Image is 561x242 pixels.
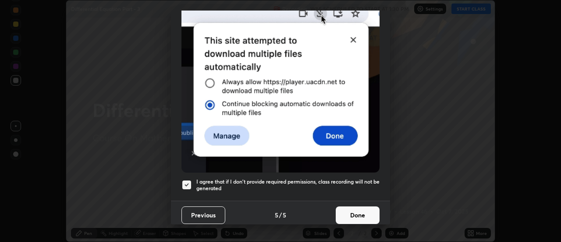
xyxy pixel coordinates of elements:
h5: I agree that if I don't provide required permissions, class recording will not be generated [196,178,380,192]
h4: 5 [275,210,278,220]
h4: / [279,210,282,220]
button: Done [336,206,380,224]
button: Previous [181,206,225,224]
h4: 5 [283,210,286,220]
